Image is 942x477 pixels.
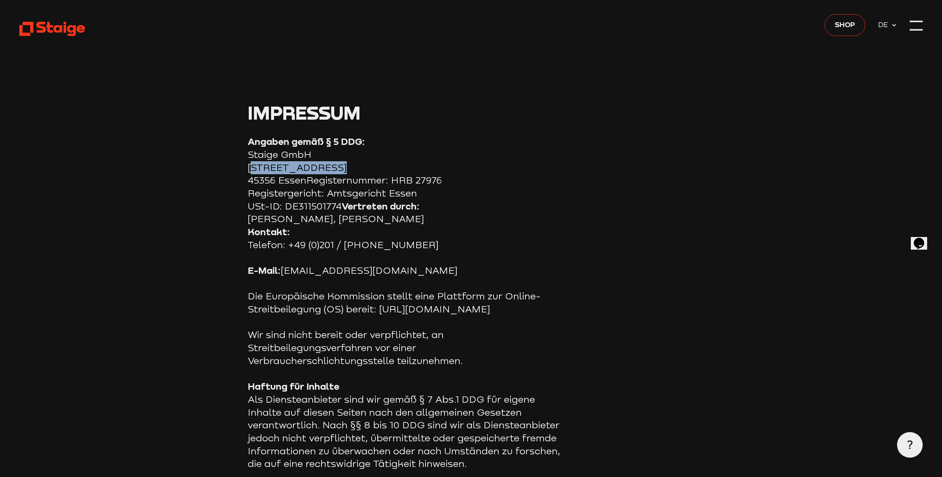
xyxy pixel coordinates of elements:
[911,227,935,250] iframe: chat widget
[248,225,563,251] p: Telefon: +49 (0)201 / [PHONE_NUMBER]
[248,264,563,277] p: [EMAIL_ADDRESS][DOMAIN_NAME]
[248,265,281,276] strong: E-Mail:
[248,328,563,367] p: Wir sind nicht bereit oder verpflichtet, an Streitbeilegungsverfahren vor einer Verbraucherschlic...
[825,14,865,36] a: Shop
[248,380,563,470] p: Als Diensteanbieter sind wir gemäß § 7 Abs.1 DDG für eigene Inhalte auf diesen Seiten nach den al...
[878,19,891,30] span: DE
[248,290,563,315] p: Die Europäische Kommission stellt eine Plattform zur Online-Streitbeilegung (OS) bereit: [URL][DO...
[835,19,855,30] span: Shop
[248,101,361,124] span: Impressum
[248,136,365,147] strong: Angaben gemäß § 5 DDG:
[248,226,290,237] strong: Kontakt:
[248,380,339,392] strong: Haftung für Inhalte
[342,200,420,212] strong: Vertreten durch:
